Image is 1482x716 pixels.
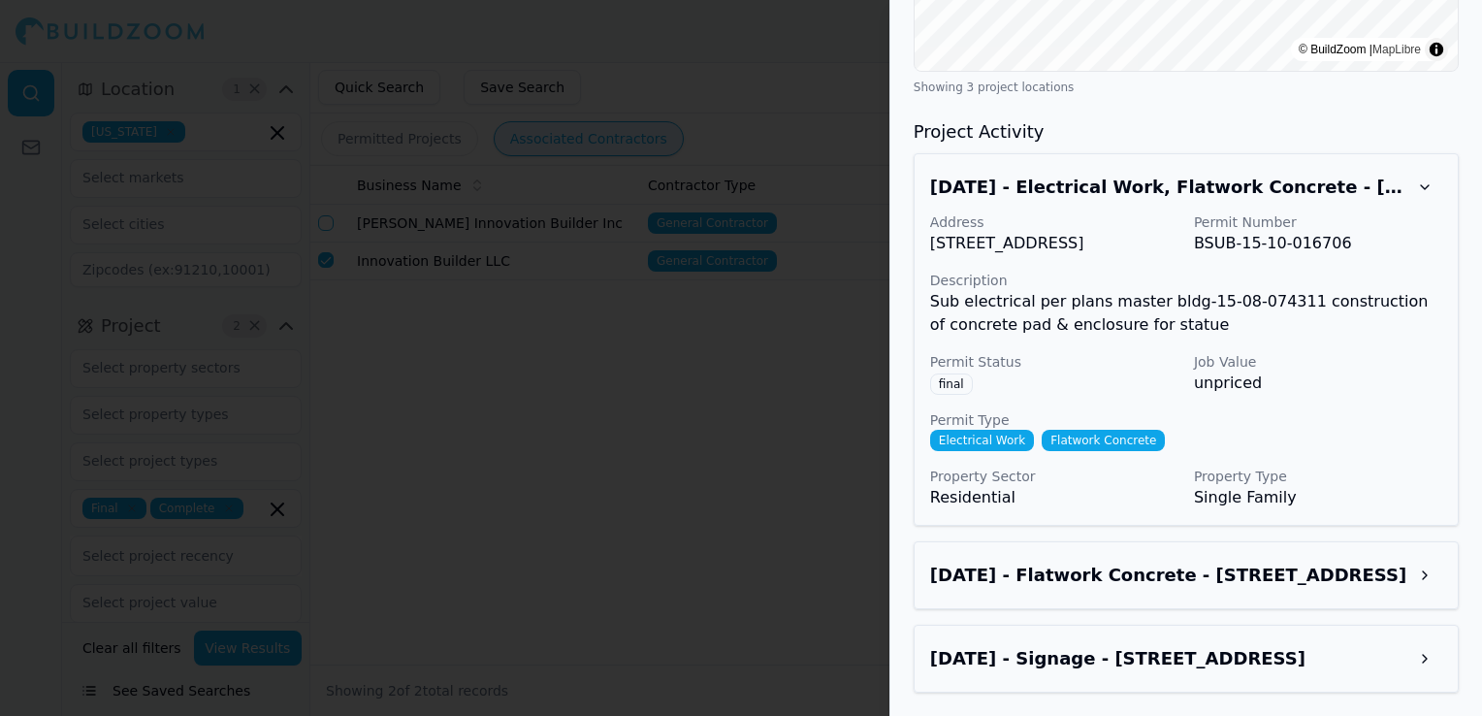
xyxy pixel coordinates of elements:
p: [STREET_ADDRESS] [930,232,1178,255]
p: Job Value [1194,352,1442,372]
div: Showing 3 project locations [914,80,1459,95]
h3: Sep 17, 2023 - Signage - 3501 N Military Trl, West Palm Beach, FL, 33409 [930,645,1407,672]
p: Property Sector [930,467,1178,486]
h3: Dec 20, 2015 - Flatwork Concrete - 12410 Hautree Ct, Palm Beach Gardens, FL, 33418 [930,562,1407,589]
p: Permit Number [1194,212,1442,232]
p: Description [930,271,1442,290]
span: final [930,374,973,395]
p: Address [930,212,1178,232]
p: Sub electrical per plans master bldg-15-08-074311 construction of concrete pad & enclosure for st... [930,290,1442,337]
summary: Toggle attribution [1425,38,1448,61]
p: Permit Type [930,410,1442,430]
h3: Project Activity [914,118,1459,146]
h3: Dec 20, 2015 - Electrical Work, Flatwork Concrete - 12410 Hautree Ct, Palm Beach Gardens, FL, 33418 [930,174,1407,201]
p: Residential [930,486,1178,509]
span: Electrical Work [930,430,1034,451]
p: unpriced [1194,372,1442,395]
div: © BuildZoom | [1299,40,1421,59]
p: BSUB-15-10-016706 [1194,232,1442,255]
p: Single Family [1194,486,1442,509]
p: Property Type [1194,467,1442,486]
a: MapLibre [1372,43,1421,56]
span: Flatwork Concrete [1042,430,1165,451]
p: Permit Status [930,352,1178,372]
